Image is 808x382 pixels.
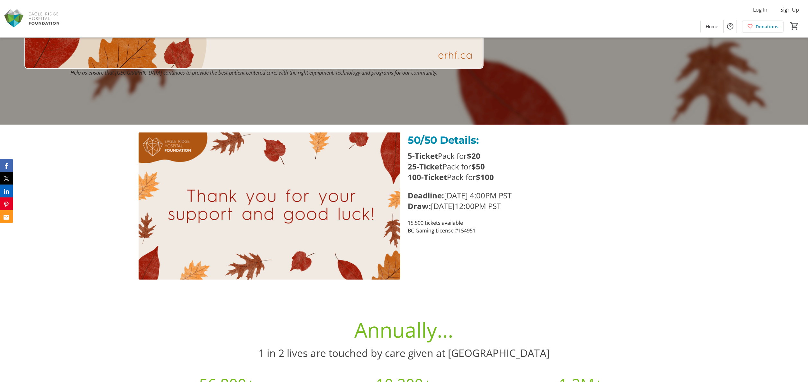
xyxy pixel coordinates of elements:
div: Annually... [142,314,666,345]
span: [DATE]12:00PM PST [431,201,501,211]
span: Sign Up [780,6,799,14]
strong: 25-Ticket [408,161,443,172]
span: Donations [756,23,778,30]
span: Home [706,23,718,30]
a: Home [701,21,723,32]
span: 1 in 2 lives are touched by care given at [GEOGRAPHIC_DATA] [259,346,549,360]
span: Pack for [447,172,476,182]
strong: $50 [472,161,485,172]
p: 15,500 tickets available [408,219,670,227]
strong: $100 [476,172,494,182]
button: Log In [748,5,773,15]
span: [DATE] 4:00PM PST [444,190,512,201]
span: Pack for [443,161,472,172]
strong: Deadline: [408,190,444,201]
strong: 100-Ticket [408,172,447,182]
p: BC Gaming License #154951 [408,227,670,234]
strong: 5-Ticket [408,150,438,161]
a: Donations [742,21,784,32]
em: Help us ensure that [GEOGRAPHIC_DATA] continues to provide the best patient centered care, with t... [70,69,438,76]
span: Pack for [438,150,467,161]
strong: Draw: [408,201,431,211]
img: undefined [139,132,400,280]
img: Eagle Ridge Hospital Foundation's Logo [4,3,61,35]
p: 50/50 Details: [408,132,670,148]
button: Sign Up [775,5,804,15]
span: Log In [753,6,767,14]
strong: $20 [467,150,481,161]
button: Help [724,20,737,33]
button: Cart [789,20,800,32]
